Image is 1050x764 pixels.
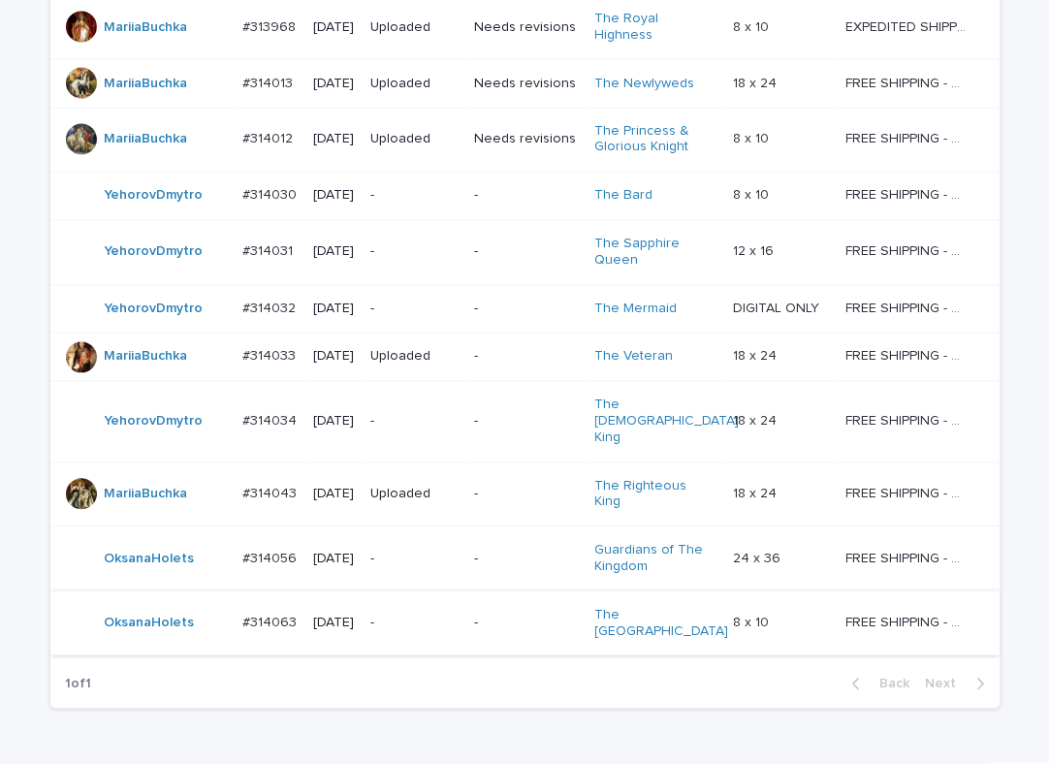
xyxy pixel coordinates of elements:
[370,188,459,205] p: -
[846,240,971,261] p: FREE SHIPPING - preview in 1-2 business days, after your approval delivery will take 5-10 b.d.
[474,616,580,632] p: -
[474,414,580,430] p: -
[733,184,773,205] p: 8 x 10
[846,298,971,318] p: FREE SHIPPING - preview in 1-2 business days, after your approval delivery will take 5-10 b.d.
[370,244,459,261] p: -
[733,72,780,92] p: 18 x 24
[313,487,355,503] p: [DATE]
[313,616,355,632] p: [DATE]
[105,19,188,36] a: MariiaBuchka
[242,240,297,261] p: #314031
[370,76,459,92] p: Uploaded
[313,552,355,568] p: [DATE]
[595,188,653,205] a: The Bard
[313,302,355,318] p: [DATE]
[50,462,1001,527] tr: MariiaBuchka #314043#314043 [DATE]Uploaded-The Righteous King 18 x 2418 x 24 FREE SHIPPING - prev...
[105,487,188,503] a: MariiaBuchka
[50,661,108,709] p: 1 of 1
[105,302,204,318] a: YehorovDmytro
[242,16,300,36] p: #313968
[242,128,297,148] p: #314012
[242,410,301,430] p: #314034
[105,616,195,632] a: OksanaHolets
[370,19,459,36] p: Uploaded
[474,302,580,318] p: -
[595,124,716,157] a: The Princess & Glorious Knight
[105,414,204,430] a: YehorovDmytro
[595,302,678,318] a: The Mermaid
[846,72,971,92] p: FREE SHIPPING - preview in 1-2 business days, after your approval delivery will take 5-10 b.d.
[733,612,773,632] p: 8 x 10
[846,16,971,36] p: EXPEDITED SHIPPING - preview in 1 business day; delivery up to 5 business days after your approval.
[242,345,300,366] p: #314033
[474,188,580,205] p: -
[474,244,580,261] p: -
[869,678,910,691] span: Back
[105,76,188,92] a: MariiaBuchka
[242,298,300,318] p: #314032
[370,487,459,503] p: Uploaded
[313,244,355,261] p: [DATE]
[370,552,459,568] p: -
[595,349,674,366] a: The Veteran
[50,285,1001,334] tr: YehorovDmytro #314032#314032 [DATE]--The Mermaid DIGITAL ONLYDIGITAL ONLY FREE SHIPPING - preview...
[370,349,459,366] p: Uploaded
[926,678,969,691] span: Next
[50,220,1001,285] tr: YehorovDmytro #314031#314031 [DATE]--The Sapphire Queen 12 x 1612 x 16 FREE SHIPPING - preview in...
[474,19,580,36] p: Needs revisions
[733,298,823,318] p: DIGITAL ONLY
[474,76,580,92] p: Needs revisions
[242,72,297,92] p: #314013
[846,612,971,632] p: FREE SHIPPING - preview in 1-2 business days, after your approval delivery will take 5-10 b.d.
[313,132,355,148] p: [DATE]
[595,543,716,576] a: Guardians of The Kingdom
[474,487,580,503] p: -
[474,349,580,366] p: -
[474,552,580,568] p: -
[313,19,355,36] p: [DATE]
[370,132,459,148] p: Uploaded
[733,345,780,366] p: 18 x 24
[846,184,971,205] p: FREE SHIPPING - preview in 1-2 business days, after your approval delivery will take 5-10 b.d.
[846,483,971,503] p: FREE SHIPPING - preview in 1-2 business days, after your approval delivery will take 5-10 b.d.
[105,188,204,205] a: YehorovDmytro
[733,240,778,261] p: 12 x 16
[50,173,1001,221] tr: YehorovDmytro #314030#314030 [DATE]--The Bard 8 x 108 x 10 FREE SHIPPING - preview in 1-2 busines...
[105,244,204,261] a: YehorovDmytro
[50,59,1001,108] tr: MariiaBuchka #314013#314013 [DATE]UploadedNeeds revisionsThe Newlyweds 18 x 2418 x 24 FREE SHIPPI...
[50,108,1001,173] tr: MariiaBuchka #314012#314012 [DATE]UploadedNeeds revisionsThe Princess & Glorious Knight 8 x 108 x...
[595,479,716,512] a: The Righteous King
[242,483,301,503] p: #314043
[595,398,740,446] a: The [DEMOGRAPHIC_DATA] King
[105,552,195,568] a: OksanaHolets
[733,410,780,430] p: 18 x 24
[846,410,971,430] p: FREE SHIPPING - preview in 1-2 business days, after your approval delivery will take 5-10 b.d.
[733,128,773,148] p: 8 x 10
[595,76,695,92] a: The Newlyweds
[242,184,301,205] p: #314030
[370,302,459,318] p: -
[242,548,301,568] p: #314056
[370,414,459,430] p: -
[313,76,355,92] p: [DATE]
[474,132,580,148] p: Needs revisions
[733,483,780,503] p: 18 x 24
[105,349,188,366] a: MariiaBuchka
[846,128,971,148] p: FREE SHIPPING - preview in 1-2 business days, after your approval delivery will take 5-10 b.d.
[313,188,355,205] p: [DATE]
[595,11,716,44] a: The Royal Highness
[846,345,971,366] p: FREE SHIPPING - preview in 1-2 business days, after your approval delivery will take 5-10 b.d.
[595,608,729,641] a: The [GEOGRAPHIC_DATA]
[918,676,1001,693] button: Next
[837,676,918,693] button: Back
[50,591,1001,656] tr: OksanaHolets #314063#314063 [DATE]--The [GEOGRAPHIC_DATA] 8 x 108 x 10 FREE SHIPPING - preview in...
[242,612,301,632] p: #314063
[595,237,716,270] a: The Sapphire Queen
[50,527,1001,592] tr: OksanaHolets #314056#314056 [DATE]--Guardians of The Kingdom 24 x 3624 x 36 FREE SHIPPING - previ...
[733,548,784,568] p: 24 x 36
[105,132,188,148] a: MariiaBuchka
[313,349,355,366] p: [DATE]
[370,616,459,632] p: -
[313,414,355,430] p: [DATE]
[733,16,773,36] p: 8 x 10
